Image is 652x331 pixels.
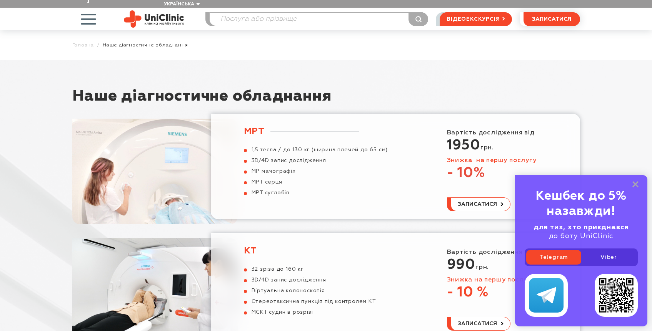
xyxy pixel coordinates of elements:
li: 3D/4D запис дослідження [244,157,388,164]
li: МРТ суглобів [244,189,388,196]
span: Наше діагностичне обладнання [103,42,188,48]
strong: 990 [447,258,475,272]
button: записатися [524,12,580,26]
li: Стереотаксична пункція під контролем КТ [244,298,376,305]
li: 32 зріза до 160 кг [244,266,376,273]
h3: МРТ [244,126,359,137]
div: до боту UniClinic [525,223,638,241]
li: МРТ серця [244,179,388,185]
p: грн. [447,260,547,273]
span: - 10 % [447,286,489,300]
p: Вартість дослідження від [447,247,547,258]
span: записатися [532,17,571,22]
b: для тих, хто приєднався [534,224,629,231]
input: Послуга або прізвище [210,13,428,26]
p: грн. [447,140,547,153]
span: записатися [458,202,497,207]
span: Українська [164,2,194,7]
div: Кешбек до 5% назавжди! [525,189,638,219]
a: відеоекскурсія [440,12,512,26]
img: Uniclinic [124,10,184,28]
h3: КТ [244,245,359,257]
li: 1,5 тесла / до 130 кг (ширина плечей до 65 см) [244,146,388,153]
button: Українська [162,2,200,7]
a: МРТ 1,5 тесла / до 130 кг (ширина плечей до 65 см) 3D/4D запис дослідження МР мамографія МРТ серц... [244,126,426,196]
span: - 10% [447,166,485,180]
button: записатися [447,197,510,211]
font: Знижка на першу послугу [447,157,537,164]
p: Вартість дослідження від [447,127,547,138]
a: Головна [72,42,94,48]
span: записатися [458,321,497,326]
button: записатися [447,317,510,331]
li: МСКТ судин в розрізі [244,309,376,329]
font: Знижка на першу послугу [447,277,535,283]
li: Віртуальна колоноскопія [244,287,376,294]
h1: Наше діагностичне обладнання [72,87,580,114]
span: відеоекскурсія [447,13,500,26]
a: Telegram [526,250,581,265]
a: КТ 32 зріза до 160 кг 3D/4D запис дослідження Віртуальна колоноскопія Стереотаксична пункція під ... [244,245,426,329]
li: 3D/4D запис дослідження [244,276,376,283]
a: Viber [581,250,636,265]
li: МР мамографія [244,168,388,175]
span: 1950 [447,139,480,152]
